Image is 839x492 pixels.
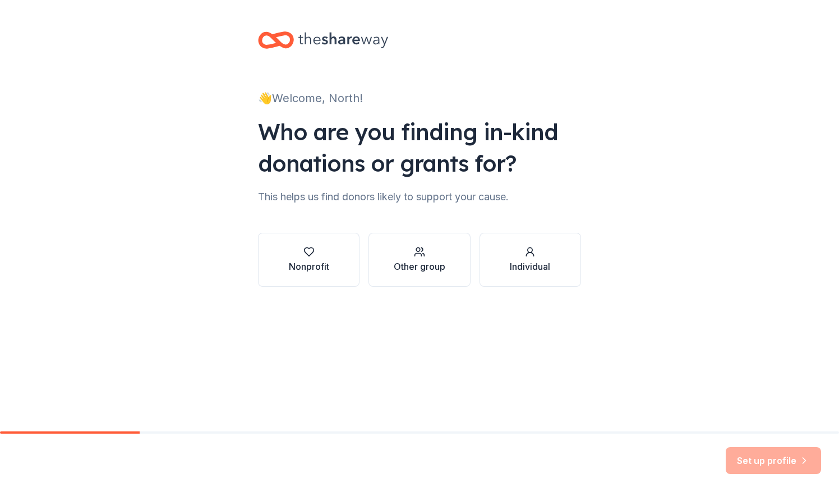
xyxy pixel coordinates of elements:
div: Other group [394,260,445,273]
div: This helps us find donors likely to support your cause. [258,188,581,206]
div: Who are you finding in-kind donations or grants for? [258,116,581,179]
button: Individual [480,233,581,287]
button: Nonprofit [258,233,359,287]
div: Nonprofit [289,260,329,273]
div: Individual [510,260,550,273]
div: 👋 Welcome, North! [258,89,581,107]
button: Other group [368,233,470,287]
